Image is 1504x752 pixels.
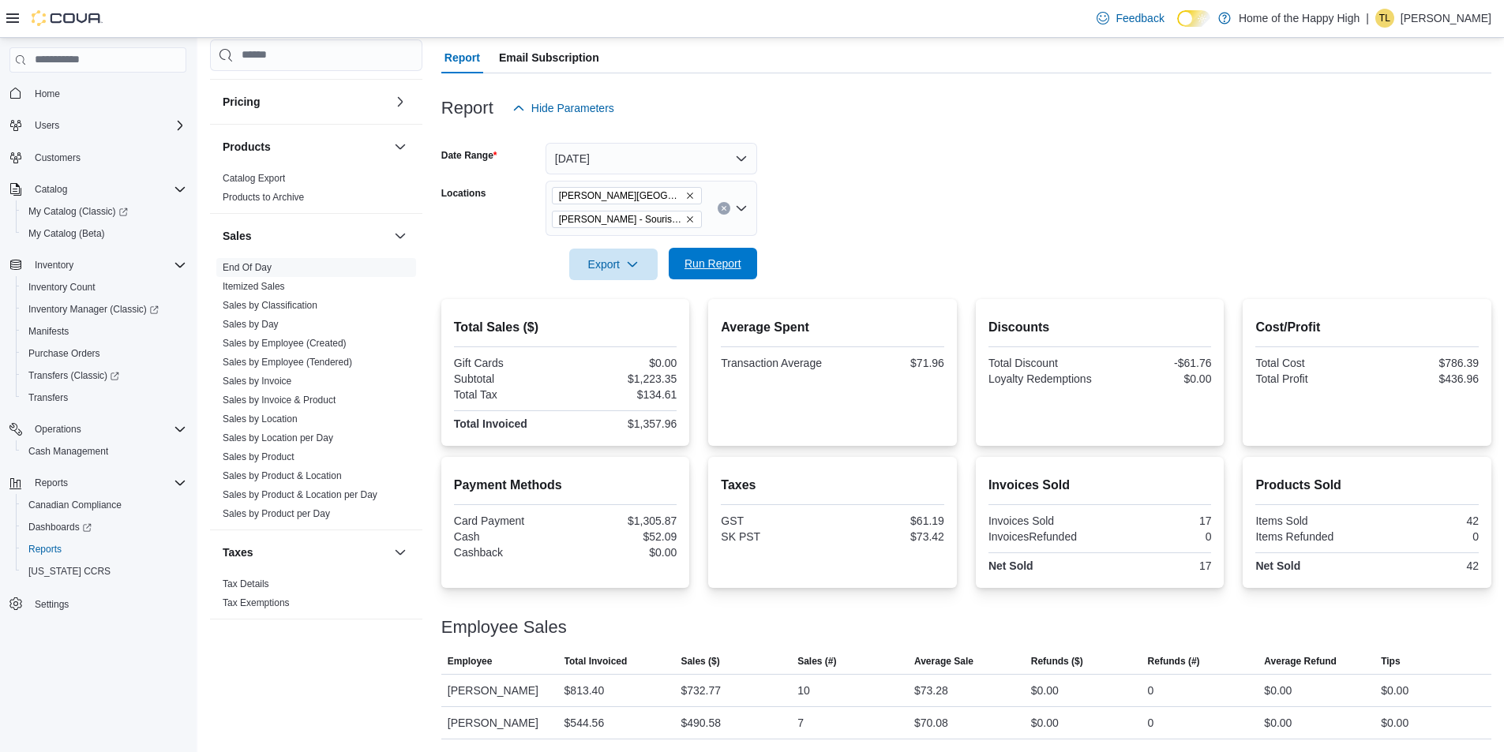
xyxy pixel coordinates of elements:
div: $1,357.96 [568,417,677,430]
div: $0.00 [1264,713,1292,732]
span: Reports [22,540,186,559]
span: Customers [28,148,186,167]
span: Inventory Count [28,281,96,294]
div: $0.00 [1264,681,1292,700]
div: $52.09 [568,530,677,543]
span: Sales by Location per Day [223,432,333,444]
div: Cashback [454,546,562,559]
h2: Cost/Profit [1255,318,1479,337]
span: Transfers (Classic) [22,366,186,385]
button: Users [3,114,193,137]
span: Users [28,116,186,135]
div: $0.00 [1031,681,1059,700]
label: Locations [441,187,486,200]
a: Sales by Classification [223,300,317,311]
button: Export [569,249,658,280]
span: Sales by Invoice & Product [223,394,336,406]
a: Catalog Export [223,173,285,184]
a: Products to Archive [223,192,304,203]
span: Manifests [22,322,186,341]
span: Average Sale [914,655,973,668]
button: Settings [3,592,193,615]
button: Inventory [3,254,193,276]
div: Sales [210,258,422,529]
label: Date Range [441,149,497,162]
span: My Catalog (Beta) [22,224,186,243]
a: Sales by Invoice & Product [223,395,336,406]
a: Settings [28,595,75,614]
span: Estevan - Souris Avenue - Fire & Flower [552,211,702,228]
button: Operations [3,418,193,440]
span: Export [579,249,648,280]
a: Canadian Compliance [22,496,128,514]
button: Run Report [669,248,757,279]
span: Products to Archive [223,191,304,204]
div: 42 [1371,559,1479,572]
button: Cash Management [16,440,193,462]
a: My Catalog (Classic) [22,202,134,221]
p: [PERSON_NAME] [1401,9,1491,28]
h3: Taxes [223,544,253,560]
h2: Discounts [988,318,1212,337]
span: [PERSON_NAME] - Souris Avenue - Fire & Flower [559,211,682,227]
span: Transfers [28,391,68,404]
span: Report [444,42,480,73]
span: Average Refund [1264,655,1337,668]
span: Reports [28,543,62,556]
div: $61.19 [836,514,944,527]
span: Sales by Product [223,451,294,463]
div: InvoicesRefunded [988,530,1097,543]
div: 0 [1103,530,1211,543]
a: Dashboards [22,518,98,537]
a: Tax Exemptions [223,597,290,608]
span: Canadian Compliance [22,496,186,514]
div: 17 [1103,559,1211,572]
button: My Catalog (Beta) [16,223,193,245]
a: Sales by Location [223,413,298,425]
button: Manifests [16,320,193,342]
h2: Taxes [721,476,944,495]
div: GST [721,514,829,527]
div: $544.56 [564,713,605,732]
h3: Pricing [223,94,260,110]
span: Dark Mode [1177,27,1178,28]
div: $1,223.35 [568,372,677,385]
h2: Total Sales ($) [454,318,677,337]
span: Inventory Manager (Classic) [22,300,186,319]
h2: Average Spent [721,318,944,337]
a: Sales by Invoice [223,376,291,387]
span: Tips [1381,655,1400,668]
div: $436.96 [1371,372,1479,385]
div: 0 [1371,530,1479,543]
button: Canadian Compliance [16,494,193,516]
a: Purchase Orders [22,344,107,363]
a: Tax Details [223,578,269,589]
span: Run Report [684,256,741,271]
div: $71.96 [836,357,944,369]
h3: Employee Sales [441,618,567,637]
span: TL [1379,9,1390,28]
span: My Catalog (Classic) [28,205,128,218]
p: Home of the Happy High [1239,9,1360,28]
span: Operations [35,423,81,436]
div: $1,305.87 [568,514,677,527]
button: Products [223,139,388,155]
div: SK PST [721,530,829,543]
span: Catalog Export [223,172,285,185]
span: Sales by Day [223,318,279,331]
h2: Payment Methods [454,476,677,495]
div: Taxes [210,574,422,619]
button: Operations [28,420,88,439]
h3: Sales [223,228,252,244]
a: Transfers [22,388,74,407]
span: Purchase Orders [22,344,186,363]
a: Feedback [1090,2,1170,34]
span: Reports [35,477,68,489]
button: Remove Estevan - Souris Avenue - Fire & Flower from selection in this group [685,215,695,224]
button: Catalog [28,180,73,199]
button: Open list of options [735,202,748,215]
strong: Total Invoiced [454,417,527,430]
div: Total Cost [1255,357,1363,369]
span: Transfers (Classic) [28,369,119,382]
input: Dark Mode [1177,10,1210,27]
